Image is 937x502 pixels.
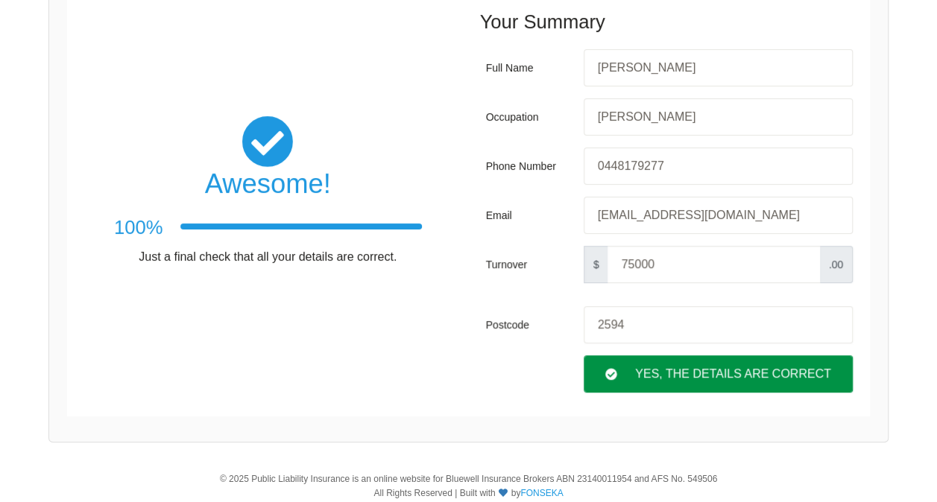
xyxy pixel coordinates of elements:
div: Occupation [486,98,578,136]
p: Just a final check that all your details are correct. [114,249,422,265]
div: Yes, The Details are correct [584,355,853,393]
h3: 100% [114,215,163,241]
span: $ [584,246,609,283]
input: Your phone number, eg: +61xxxxxxxxxx / 0xxxxxxxxx [584,147,853,185]
span: .00 [819,246,853,283]
div: Email [486,197,578,234]
div: Turnover [486,246,578,283]
div: Phone Number [486,147,578,185]
input: Your postcode [584,306,853,343]
div: Full Name [486,49,578,86]
input: Your occupation [584,98,853,136]
input: Your first and last names [584,49,853,86]
h3: Your Summary [480,9,859,36]
input: Your turnover [608,246,819,283]
div: Postcode [486,306,578,343]
h2: Awesome! [114,168,422,200]
input: Your email [584,197,853,234]
a: FONSEKA [520,488,563,498]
